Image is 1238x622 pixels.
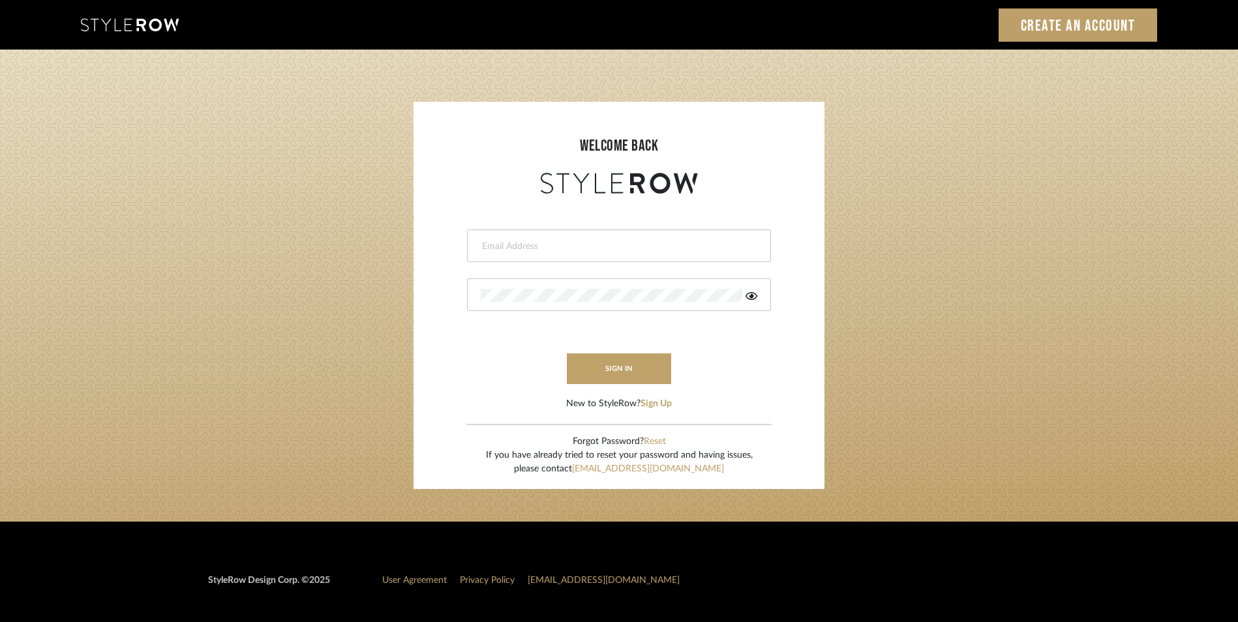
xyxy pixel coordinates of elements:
[481,240,754,253] input: Email Address
[208,574,330,598] div: StyleRow Design Corp. ©2025
[427,134,811,158] div: welcome back
[382,576,447,585] a: User Agreement
[572,464,724,473] a: [EMAIL_ADDRESS][DOMAIN_NAME]
[460,576,515,585] a: Privacy Policy
[566,397,672,411] div: New to StyleRow?
[641,397,672,411] button: Sign Up
[644,435,666,449] button: Reset
[567,353,671,384] button: sign in
[486,449,753,476] div: If you have already tried to reset your password and having issues, please contact
[486,435,753,449] div: Forgot Password?
[528,576,680,585] a: [EMAIL_ADDRESS][DOMAIN_NAME]
[999,8,1158,42] a: Create an Account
